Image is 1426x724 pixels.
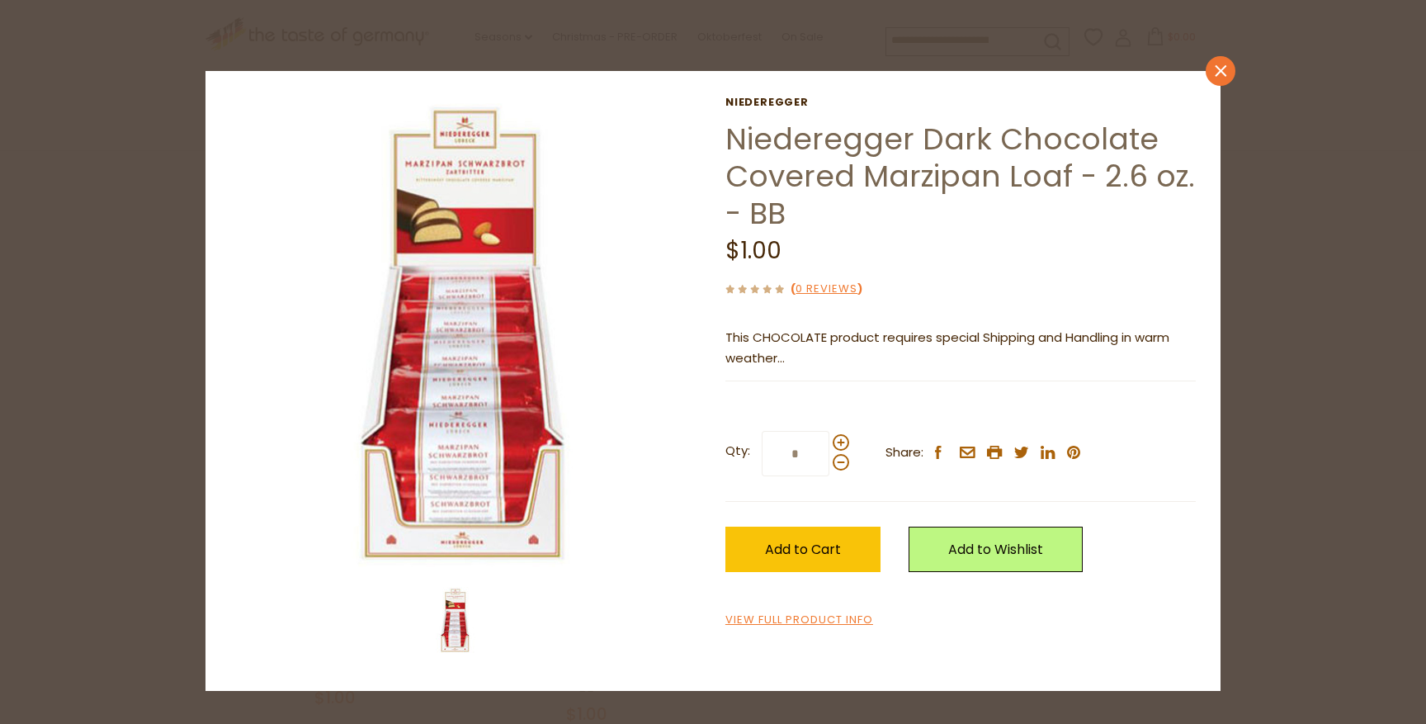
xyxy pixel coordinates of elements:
[725,612,873,629] a: View Full Product Info
[725,118,1195,234] a: Niederegger Dark Chocolate Covered Marzipan Loaf - 2.6 oz. - BB
[725,96,1196,109] a: Niederegger
[762,431,829,476] input: Qty:
[725,441,750,461] strong: Qty:
[796,281,857,298] a: 0 Reviews
[725,527,881,572] button: Add to Cart
[765,540,841,559] span: Add to Cart
[885,442,923,463] span: Share:
[725,328,1196,369] p: This CHOCOLATE product requires special Shipping and Handling in warm weather
[423,587,489,653] img: Niederegger Dark Chocolate Covered Marzipan Loaf - 2.6 oz. - BB
[909,527,1083,572] a: Add to Wishlist
[791,281,862,296] span: ( )
[725,234,781,267] span: $1.00
[230,96,701,567] img: Niederegger Dark Chocolate Covered Marzipan Loaf - 2.6 oz. - BB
